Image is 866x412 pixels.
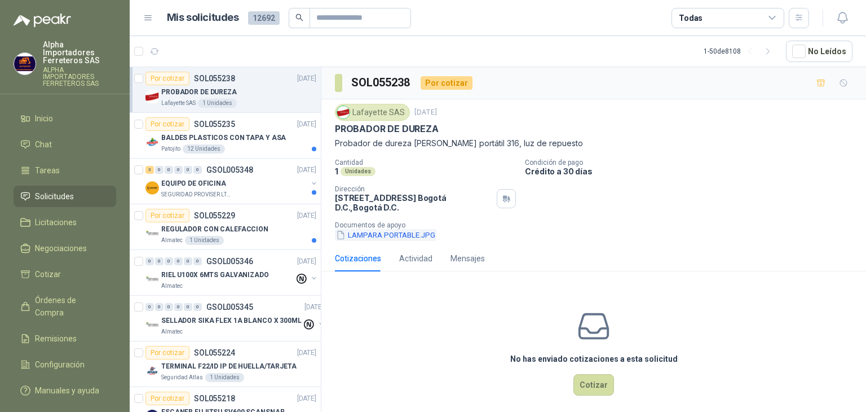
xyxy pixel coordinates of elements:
[145,392,189,405] div: Por cotizar
[161,178,226,189] p: EQUIPO DE OFICINA
[14,53,36,74] img: Company Logo
[35,190,74,203] span: Solicitudes
[704,42,777,60] div: 1 - 50 de 8108
[337,106,350,119] img: Company Logo
[174,303,183,311] div: 0
[35,294,105,319] span: Órdenes de Compra
[161,315,302,326] p: SELLADOR SIKA FLEX 1A BLANCO X 300ML
[198,99,237,108] div: 1 Unidades
[335,252,381,265] div: Cotizaciones
[14,238,116,259] a: Negociaciones
[145,303,154,311] div: 0
[14,108,116,129] a: Inicio
[161,144,180,154] p: Patojito
[297,73,316,84] p: [DATE]
[335,123,439,135] p: PROBADOR DE DUREZA
[525,159,861,166] p: Condición de pago
[145,255,319,291] a: 0 0 0 0 0 0 GSOL005346[DATE] Company LogoRIEL U100X 6MTS GALVANIZADOAlmatec
[43,67,116,87] p: ALPHA IMPORTADORES FERRETEROS SAS
[510,353,678,365] h3: No has enviado cotizaciones a esta solicitud
[193,257,202,265] div: 0
[193,166,202,174] div: 0
[193,303,202,311] div: 0
[14,134,116,155] a: Chat
[14,380,116,401] a: Manuales y ayuda
[335,221,861,229] p: Documentos de apoyo
[35,216,77,229] span: Licitaciones
[35,164,60,177] span: Tareas
[165,257,173,265] div: 0
[335,229,436,241] button: LAMPARA PORTABLE.JPG
[35,384,99,397] span: Manuales y ayuda
[414,107,437,118] p: [DATE]
[297,119,316,130] p: [DATE]
[297,211,316,221] p: [DATE]
[145,135,159,149] img: Company Logo
[14,186,116,207] a: Solicitudes
[14,328,116,349] a: Remisiones
[450,252,485,265] div: Mensajes
[130,204,321,250] a: Por cotizarSOL055229[DATE] Company LogoREGULADOR CON CALEFACCIONAlmatec1 Unidades
[161,224,268,235] p: REGULADOR CON CALEFACCION
[335,166,338,176] p: 1
[167,10,239,26] h1: Mis solicitudes
[35,138,52,151] span: Chat
[206,166,253,174] p: GSOL005348
[145,163,319,199] a: 3 0 0 0 0 0 GSOL005348[DATE] Company LogoEQUIPO DE OFICINASEGURIDAD PROVISER LTDA
[145,364,159,378] img: Company Logo
[130,67,321,113] a: Por cotizarSOL055238[DATE] Company LogoPROBADOR DE DUREZALafayette SAS1 Unidades
[297,256,316,267] p: [DATE]
[194,395,235,402] p: SOL055218
[161,87,237,98] p: PROBADOR DE DUREZA
[161,373,203,382] p: Seguridad Atlas
[14,14,71,27] img: Logo peakr
[161,99,196,108] p: Lafayette SAS
[248,11,280,25] span: 12692
[161,270,269,280] p: RIEL U100X 6MTS GALVANIZADO
[205,373,244,382] div: 1 Unidades
[297,165,316,176] p: [DATE]
[43,41,116,64] p: Alpha Importadores Ferreteros SAS
[183,144,225,154] div: 12 Unidades
[145,300,326,336] a: 0 0 0 0 0 0 GSOL005345[DATE] Company LogoSELLADOR SIKA FLEX 1A BLANCO X 300MLAlmatec
[130,341,321,387] a: Por cotizarSOL055224[DATE] Company LogoTERMINAL F22/ID IP DE HUELLA/TARJETASeguridad Atlas1 Unidades
[161,133,286,143] p: BALDES PLASTICOS CON TAPA Y ASA
[155,166,164,174] div: 0
[145,166,154,174] div: 3
[35,112,53,125] span: Inicio
[184,257,192,265] div: 0
[335,137,852,150] p: Probador de dureza [PERSON_NAME] portátil 316, luz de repuesto
[335,104,410,121] div: Lafayette SAS
[174,257,183,265] div: 0
[525,166,861,176] p: Crédito a 30 días
[35,242,87,255] span: Negociaciones
[194,212,235,220] p: SOL055229
[145,346,189,360] div: Por cotizar
[185,236,224,245] div: 1 Unidades
[399,252,432,265] div: Actividad
[35,268,61,280] span: Cotizar
[304,302,324,313] p: [DATE]
[184,166,192,174] div: 0
[155,257,164,265] div: 0
[194,349,235,357] p: SOL055224
[573,374,614,396] button: Cotizar
[165,166,173,174] div: 0
[206,257,253,265] p: GSOL005346
[130,113,321,159] a: Por cotizarSOL055235[DATE] Company LogoBALDES PLASTICOS CON TAPA Y ASAPatojito12 Unidades
[161,361,297,372] p: TERMINAL F22/ID IP DE HUELLA/TARJETA
[194,74,235,82] p: SOL055238
[786,41,852,62] button: No Leídos
[679,12,702,24] div: Todas
[174,166,183,174] div: 0
[35,332,77,345] span: Remisiones
[145,257,154,265] div: 0
[295,14,303,21] span: search
[145,90,159,103] img: Company Logo
[14,264,116,285] a: Cotizar
[161,282,183,291] p: Almatec
[14,354,116,375] a: Configuración
[155,303,164,311] div: 0
[335,193,492,212] p: [STREET_ADDRESS] Bogotá D.C. , Bogotá D.C.
[161,190,232,199] p: SEGURIDAD PROVISER LTDA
